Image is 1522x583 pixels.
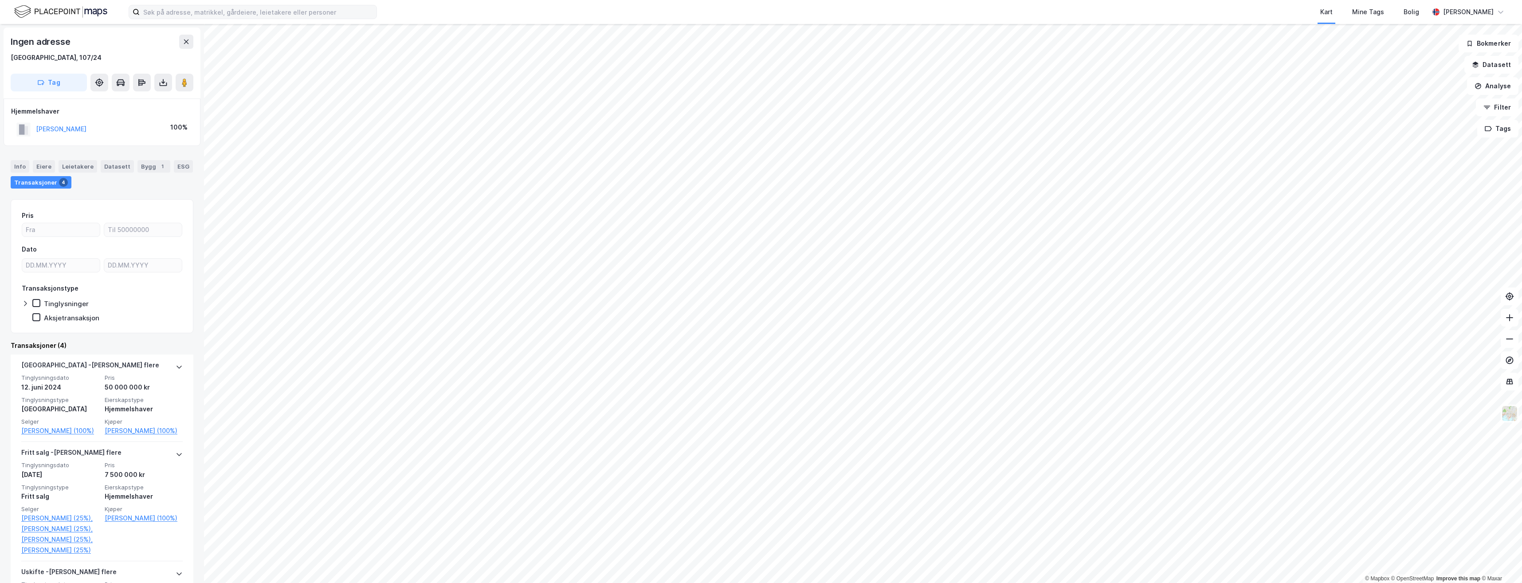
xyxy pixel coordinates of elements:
div: 1 [158,162,167,171]
a: Mapbox [1365,575,1389,582]
div: ESG [174,160,193,173]
div: Datasett [101,160,134,173]
span: Selger [21,418,99,425]
div: Fritt salg [21,491,99,502]
div: Eiere [33,160,55,173]
div: Kart [1320,7,1333,17]
div: Tinglysninger [44,299,89,308]
input: Til 50000000 [104,223,182,236]
div: Hjemmelshaver [105,491,183,502]
span: Tinglysningsdato [21,461,99,469]
div: Dato [22,244,37,255]
span: Pris [105,374,183,382]
input: Søk på adresse, matrikkel, gårdeiere, leietakere eller personer [140,5,377,19]
a: [PERSON_NAME] (100%) [21,425,99,436]
a: [PERSON_NAME] (100%) [105,425,183,436]
div: Aksjetransaksjon [44,314,99,322]
span: Eierskapstype [105,396,183,404]
div: [GEOGRAPHIC_DATA] [21,404,99,414]
button: Tag [11,74,87,91]
span: Tinglysningstype [21,484,99,491]
div: 100% [170,122,188,133]
div: Transaksjonstype [22,283,78,294]
div: Uskifte - [PERSON_NAME] flere [21,567,117,581]
span: Eierskapstype [105,484,183,491]
div: Leietakere [59,160,97,173]
div: [PERSON_NAME] [1443,7,1494,17]
span: Pris [105,461,183,469]
div: [DATE] [21,469,99,480]
button: Analyse [1467,77,1518,95]
img: Z [1501,405,1518,422]
div: Ingen adresse [11,35,72,49]
a: [PERSON_NAME] (100%) [105,513,183,524]
div: [GEOGRAPHIC_DATA] - [PERSON_NAME] flere [21,360,159,374]
img: logo.f888ab2527a4732fd821a326f86c7f29.svg [14,4,107,20]
iframe: Chat Widget [1478,540,1522,583]
div: 12. juni 2024 [21,382,99,393]
div: Mine Tags [1352,7,1384,17]
button: Bokmerker [1459,35,1518,52]
span: Tinglysningsdato [21,374,99,382]
div: Transaksjoner (4) [11,340,193,351]
input: DD.MM.YYYY [104,259,182,272]
a: Improve this map [1436,575,1480,582]
span: Kjøper [105,418,183,425]
a: OpenStreetMap [1391,575,1434,582]
div: 50 000 000 kr [105,382,183,393]
span: Selger [21,505,99,513]
div: Pris [22,210,34,221]
span: Tinglysningstype [21,396,99,404]
div: 4 [59,178,68,187]
div: [GEOGRAPHIC_DATA], 107/24 [11,52,102,63]
div: Hjemmelshaver [105,404,183,414]
div: Bolig [1404,7,1419,17]
a: [PERSON_NAME] (25%), [21,524,99,534]
a: [PERSON_NAME] (25%), [21,534,99,545]
div: Fritt salg - [PERSON_NAME] flere [21,447,122,461]
button: Filter [1476,98,1518,116]
a: [PERSON_NAME] (25%), [21,513,99,524]
a: [PERSON_NAME] (25%) [21,545,99,555]
div: 7 500 000 kr [105,469,183,480]
div: Hjemmelshaver [11,106,193,117]
div: Transaksjoner [11,176,71,189]
button: Datasett [1464,56,1518,74]
input: DD.MM.YYYY [22,259,100,272]
span: Kjøper [105,505,183,513]
input: Fra [22,223,100,236]
button: Tags [1477,120,1518,138]
div: Info [11,160,29,173]
div: Bygg [137,160,170,173]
